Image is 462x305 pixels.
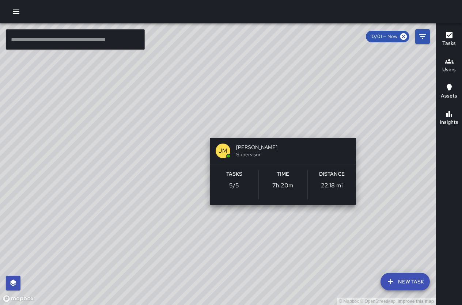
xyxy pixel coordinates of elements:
[442,66,456,74] h6: Users
[226,170,242,178] h6: Tasks
[272,181,294,190] p: 7h 20m
[236,144,350,151] span: [PERSON_NAME]
[366,33,402,40] span: 10/01 — Now
[436,79,462,105] button: Assets
[442,39,456,47] h6: Tasks
[319,170,345,178] h6: Distance
[436,105,462,131] button: Insights
[219,146,227,155] p: JM
[441,92,457,100] h6: Assets
[366,31,409,42] div: 10/01 — Now
[440,118,458,126] h6: Insights
[277,170,289,178] h6: Time
[321,181,343,190] p: 22.18 mi
[436,26,462,53] button: Tasks
[210,138,356,205] button: JM[PERSON_NAME]SupervisorTasks5/5Time7h 20mDistance22.18 mi
[436,53,462,79] button: Users
[415,29,430,44] button: Filters
[380,273,430,290] button: New Task
[229,181,239,190] p: 5 / 5
[236,151,350,158] span: Supervisor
